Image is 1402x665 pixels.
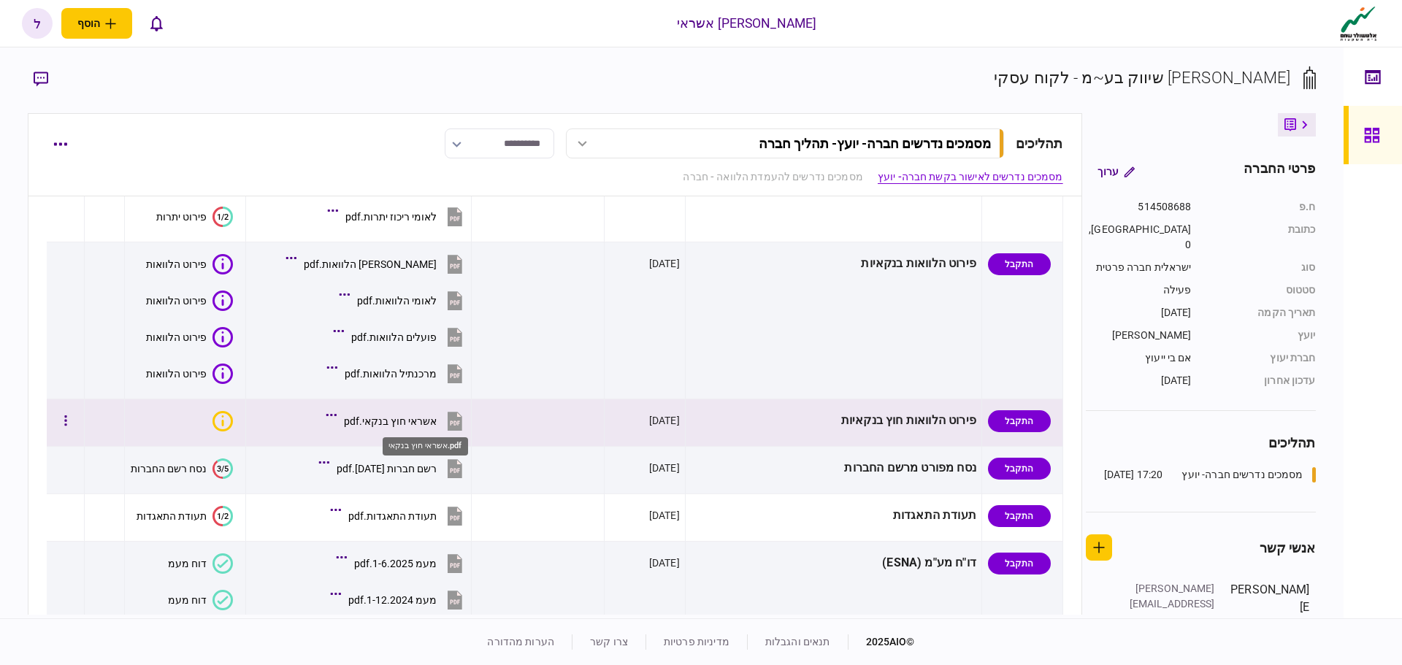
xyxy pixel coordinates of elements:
[337,320,466,353] button: פועלים הלוואות.pdf
[664,636,729,647] a: מדיניות פרטיות
[351,331,437,343] div: פועלים הלוואות.pdf
[61,8,132,39] button: פתח תפריט להוספת לקוח
[22,8,53,39] button: ל
[1104,467,1316,483] a: מסמכים נדרשים חברה- יועץ17:20 [DATE]
[340,547,466,580] button: מעמ 1-6.2025.pdf
[322,452,466,485] button: רשם חברות 27.08.25.pdf
[649,256,680,271] div: [DATE]
[1206,350,1316,366] div: חברת יעוץ
[1206,305,1316,320] div: תאריך הקמה
[331,200,466,233] button: לאומי ריכוז יתרות.pdf
[1086,350,1192,366] div: אם בי ייעוץ
[345,368,437,380] div: מרכנתיל הלוואות.pdf
[146,291,233,311] button: פירוט הלוואות
[1206,199,1316,215] div: ח.פ
[848,634,915,650] div: © 2025 AIO
[691,404,976,437] div: פירוט הלוואות חוץ בנקאיות
[1120,581,1215,627] div: [PERSON_NAME][EMAIL_ADDRESS][DOMAIN_NAME]
[1086,282,1192,298] div: פעילה
[1086,305,1192,320] div: [DATE]
[156,211,207,223] div: פירוט יתרות
[168,594,207,606] div: דוח מעמ
[334,583,466,616] button: מעמ 1-12.2024.pdf
[137,510,207,522] div: תעודת התאגדות
[212,411,233,431] div: איכות לא מספקת
[878,169,1063,185] a: מסמכים נדרשים לאישור בקשת חברה- יועץ
[304,258,437,270] div: מזרחי הלוואות.pdf
[1206,282,1316,298] div: סטטוס
[691,247,976,280] div: פירוט הלוואות בנקאיות
[1104,467,1163,483] div: 17:20 [DATE]
[217,212,229,221] text: 1/2
[345,211,437,223] div: לאומי ריכוז יתרות.pdf
[146,254,233,274] button: פירוט הלוואות
[649,413,680,428] div: [DATE]
[1086,328,1192,343] div: [PERSON_NAME]
[649,556,680,570] div: [DATE]
[765,636,830,647] a: תנאים והגבלות
[1086,222,1192,253] div: [GEOGRAPHIC_DATA], 0
[329,404,466,437] button: אשראי חוץ בנקאי.pdf
[137,506,233,526] button: 1/2תעודת התאגדות
[1086,373,1192,388] div: [DATE]
[988,253,1051,275] div: התקבל
[146,258,207,270] div: פירוט הלוואות
[1206,222,1316,253] div: כתובת
[691,499,976,532] div: תעודת התאגדות
[357,295,437,307] div: לאומי הלוואות.pdf
[168,553,233,574] button: דוח מעמ
[649,508,680,523] div: [DATE]
[677,14,817,33] div: [PERSON_NAME] אשראי
[1086,260,1192,275] div: ישראלית חברה פרטית
[217,511,229,520] text: 1/2
[168,590,233,610] button: דוח מעמ
[383,437,468,455] div: אשראי חוץ בנקאי.pdf
[759,136,991,151] div: מסמכים נדרשים חברה- יועץ - תהליך חברה
[988,410,1051,432] div: התקבל
[691,452,976,485] div: נסח מפורט מרשם החברות
[334,499,466,532] button: תעודת התאגדות.pdf
[141,8,172,39] button: פתח רשימת התראות
[289,247,466,280] button: מזרחי הלוואות.pdf
[131,463,207,474] div: נסח רשם החברות
[988,553,1051,574] div: התקבל
[1086,158,1146,185] button: ערוך
[146,368,207,380] div: פירוט הלוואות
[988,505,1051,527] div: התקבל
[590,636,628,647] a: צרו קשר
[691,547,976,580] div: דו"ח מע"מ (ESNA)
[131,458,233,479] button: 3/5נסח רשם החברות
[683,169,862,185] a: מסמכים נדרשים להעמדת הלוואה - חברה
[342,284,466,317] button: לאומי הלוואות.pdf
[168,558,207,569] div: דוח מעמ
[330,357,466,390] button: מרכנתיל הלוואות.pdf
[1206,328,1316,343] div: יועץ
[1086,199,1192,215] div: 514508688
[354,558,437,569] div: מעמ 1-6.2025.pdf
[1206,373,1316,388] div: עדכון אחרון
[146,295,207,307] div: פירוט הלוואות
[566,128,1004,158] button: מסמכים נדרשים חברה- יועץ- תהליך חברה
[1016,134,1063,153] div: תהליכים
[207,411,233,431] button: איכות לא מספקת
[988,458,1051,480] div: התקבל
[348,594,437,606] div: מעמ 1-12.2024.pdf
[217,464,229,473] text: 3/5
[1181,467,1303,483] div: מסמכים נדרשים חברה- יועץ
[487,636,554,647] a: הערות מהדורה
[146,364,233,384] button: פירוט הלוואות
[1244,158,1315,185] div: פרטי החברה
[146,327,233,347] button: פירוט הלוואות
[1086,433,1316,453] div: תהליכים
[1206,260,1316,275] div: סוג
[344,415,437,427] div: אשראי חוץ בנקאי.pdf
[1337,5,1380,42] img: client company logo
[348,510,437,522] div: תעודת התאגדות.pdf
[156,207,233,227] button: 1/2פירוט יתרות
[649,461,680,475] div: [DATE]
[337,463,437,474] div: רשם חברות 27.08.25.pdf
[1260,538,1316,558] div: אנשי קשר
[994,66,1291,90] div: [PERSON_NAME] שיווק בע~מ - לקוח עסקי
[146,331,207,343] div: פירוט הלוואות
